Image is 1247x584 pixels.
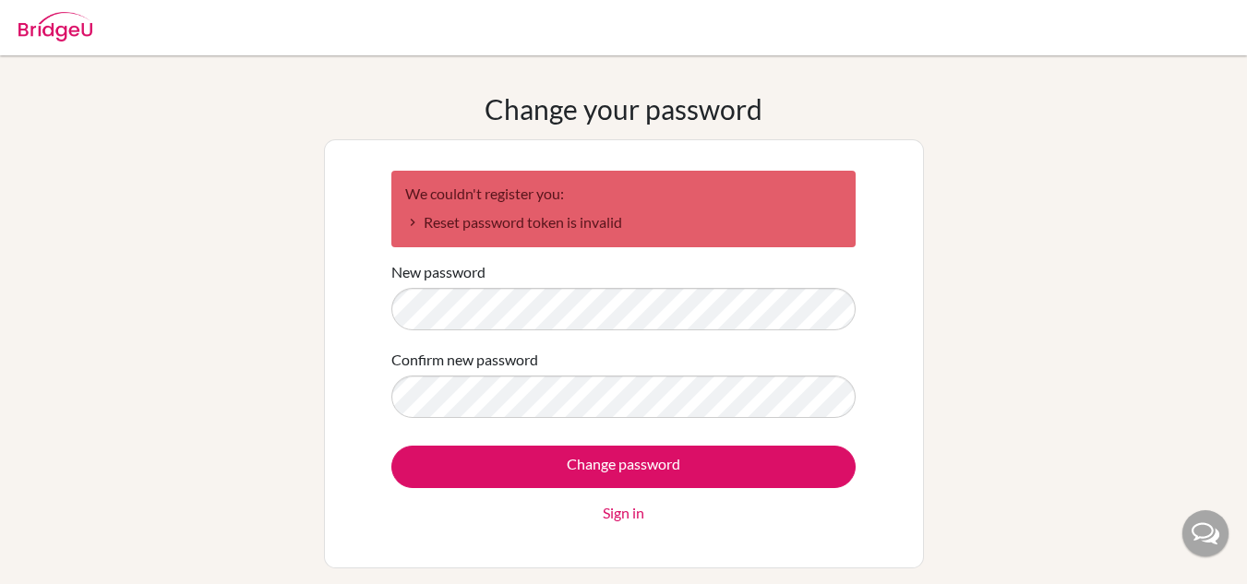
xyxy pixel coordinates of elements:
[405,211,842,233] li: Reset password token is invalid
[603,502,644,524] a: Sign in
[485,92,762,125] h1: Change your password
[391,261,486,283] label: New password
[391,349,538,371] label: Confirm new password
[391,446,856,488] input: Change password
[405,185,842,202] h2: We couldn't register you:
[18,12,92,42] img: Bridge-U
